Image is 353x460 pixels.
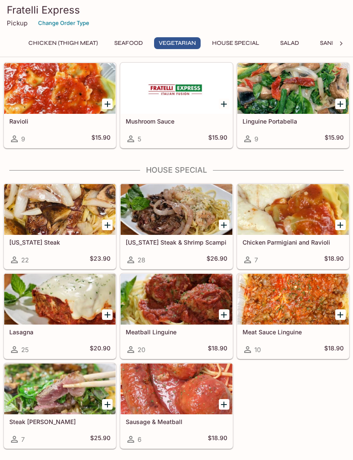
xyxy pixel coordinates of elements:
div: Linguine Portabella [237,63,349,114]
h5: $18.90 [208,344,227,355]
span: 9 [254,135,258,143]
a: [US_STATE] Steak & Shrimp Scampi28$26.90 [120,184,232,269]
a: [US_STATE] Steak22$23.90 [4,184,116,269]
a: Chicken Parmigiani and Ravioli7$18.90 [237,184,349,269]
button: Vegetarian [154,37,201,49]
h5: $15.90 [208,134,227,144]
h5: $25.90 [90,434,110,444]
a: Mushroom Sauce5$15.90 [120,63,232,148]
a: Meat Sauce Linguine10$18.90 [237,273,349,359]
button: Add Ravioli [102,99,113,109]
span: 7 [254,256,258,264]
button: Chicken (Thigh Meat) [24,37,102,49]
button: Add Chicken Parmigiani and Ravioli [335,220,346,230]
h5: $15.90 [91,134,110,144]
span: 9 [21,135,25,143]
div: New York Steak [4,184,116,235]
a: Steak [PERSON_NAME]7$25.90 [4,363,116,449]
div: Steak Basilio [4,364,116,414]
button: Add Mushroom Sauce [219,99,229,109]
button: Add Lasagna [102,309,113,320]
button: Add Linguine Portabella [335,99,346,109]
h5: $20.90 [90,344,110,355]
button: Add New York Steak [102,220,113,230]
a: Ravioli9$15.90 [4,63,116,148]
h5: Linguine Portabella [243,118,344,125]
span: 28 [138,256,145,264]
button: Change Order Type [34,17,93,30]
a: Sausage & Meatball6$18.90 [120,363,232,449]
button: Add Sausage & Meatball [219,399,229,410]
h5: Steak [PERSON_NAME] [9,418,110,425]
h5: Meatball Linguine [126,328,227,336]
button: Salad [270,37,309,49]
a: Linguine Portabella9$15.90 [237,63,349,148]
span: 10 [254,346,261,354]
a: Meatball Linguine20$18.90 [120,273,232,359]
h5: $18.90 [208,434,227,444]
h5: $15.90 [325,134,344,144]
h5: [US_STATE] Steak [9,239,110,246]
h5: Ravioli [9,118,110,125]
div: Lasagna [4,274,116,325]
button: Seafood [109,37,147,49]
h5: Mushroom Sauce [126,118,227,125]
div: New York Steak & Shrimp Scampi [121,184,232,235]
h5: $23.90 [90,255,110,265]
div: Meat Sauce Linguine [237,274,349,325]
h5: $26.90 [207,255,227,265]
h5: Chicken Parmigiani and Ravioli [243,239,344,246]
span: 6 [138,435,141,443]
h5: Sausage & Meatball [126,418,227,425]
h5: $18.90 [324,255,344,265]
div: Ravioli [4,63,116,114]
button: Add Meatball Linguine [219,309,229,320]
span: 20 [138,346,145,354]
div: Meatball Linguine [121,274,232,325]
h3: Fratelli Express [7,3,346,17]
button: House Special [207,37,264,49]
h5: [US_STATE] Steak & Shrimp Scampi [126,239,227,246]
button: Add Meat Sauce Linguine [335,309,346,320]
h5: Meat Sauce Linguine [243,328,344,336]
a: Lasagna25$20.90 [4,273,116,359]
div: Mushroom Sauce [121,63,232,114]
h5: $18.90 [324,344,344,355]
button: Add New York Steak & Shrimp Scampi [219,220,229,230]
h4: House Special [3,165,350,175]
button: Add Steak Basilio [102,399,113,410]
span: 5 [138,135,141,143]
h5: Lasagna [9,328,110,336]
div: Chicken Parmigiani and Ravioli [237,184,349,235]
span: 25 [21,346,29,354]
p: Pickup [7,19,28,27]
div: Sausage & Meatball [121,364,232,414]
span: 22 [21,256,29,264]
span: 7 [21,435,25,443]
